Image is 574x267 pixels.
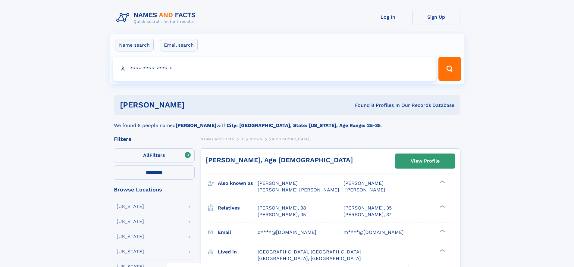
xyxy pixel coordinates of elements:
[227,123,381,128] b: City: [GEOGRAPHIC_DATA], State: [US_STATE], Age Range: 25-35
[160,39,198,51] label: Email search
[270,102,454,109] div: Found 8 Profiles In Our Records Database
[412,10,460,24] a: Sign Up
[438,229,445,233] div: ❯
[218,227,258,238] h3: Email
[240,137,243,141] span: B
[438,204,445,208] div: ❯
[115,39,154,51] label: Name search
[438,180,445,184] div: ❯
[343,180,384,186] span: [PERSON_NAME]
[218,178,258,188] h3: Also known as
[120,101,270,109] h1: [PERSON_NAME]
[258,256,361,261] span: [GEOGRAPHIC_DATA], [GEOGRAPHIC_DATA]
[343,205,392,211] a: [PERSON_NAME], 35
[250,137,262,141] span: Brown
[114,187,195,192] div: Browse Locations
[176,123,216,128] b: [PERSON_NAME]
[411,154,440,168] div: View Profile
[114,148,195,163] label: Filters
[364,10,412,24] a: Log In
[117,204,144,209] div: [US_STATE]
[343,211,391,218] a: [PERSON_NAME], 37
[206,156,353,164] a: [PERSON_NAME], Age [DEMOGRAPHIC_DATA]
[258,211,306,218] a: [PERSON_NAME], 35
[258,205,306,211] a: [PERSON_NAME], 38
[438,248,445,252] div: ❯
[117,234,144,239] div: [US_STATE]
[117,219,144,224] div: [US_STATE]
[143,152,149,158] span: All
[240,135,243,143] a: B
[218,203,258,213] h3: Relatives
[258,187,339,193] span: [PERSON_NAME] [PERSON_NAME]
[269,137,309,141] span: [GEOGRAPHIC_DATA]
[258,249,361,255] span: [GEOGRAPHIC_DATA], [GEOGRAPHIC_DATA]
[114,10,201,26] img: Logo Names and Facts
[258,180,298,186] span: [PERSON_NAME]
[114,115,460,129] div: We found 8 people named with .
[201,135,234,143] a: Names and Facts
[395,154,455,168] a: View Profile
[345,187,385,193] span: [PERSON_NAME]
[117,249,144,254] div: [US_STATE]
[250,135,262,143] a: Brown
[438,57,461,81] button: Search Button
[113,57,436,81] input: search input
[218,247,258,257] h3: Lived in
[114,136,195,142] div: Filters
